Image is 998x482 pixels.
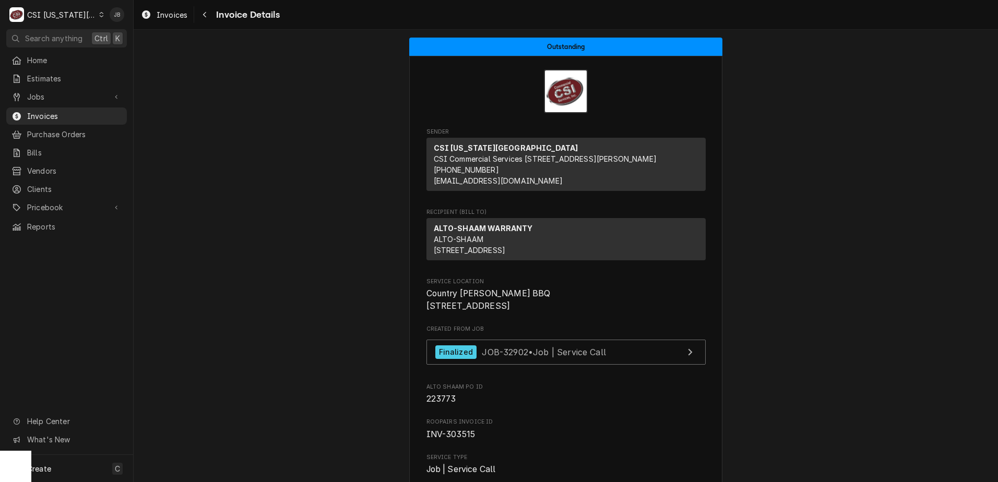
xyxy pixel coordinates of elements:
[547,43,585,50] span: Outstanding
[434,165,499,174] a: [PHONE_NUMBER]
[27,165,122,176] span: Vendors
[6,162,127,179] a: Vendors
[137,6,192,23] a: Invoices
[426,218,706,264] div: Recipient (Bill To)
[110,7,124,22] div: JB
[213,8,279,22] span: Invoice Details
[6,52,127,69] a: Home
[110,7,124,22] div: Joshua Bennett's Avatar
[6,413,127,430] a: Go to Help Center
[426,340,706,365] a: View Job
[27,434,121,445] span: What's New
[426,429,476,439] span: INV-303515
[434,154,657,163] span: CSI Commercial Services [STREET_ADDRESS][PERSON_NAME]
[434,235,506,255] span: ALTO-SHAAM [STREET_ADDRESS]
[409,38,722,56] div: Status
[6,180,127,198] a: Clients
[434,176,563,185] a: [EMAIL_ADDRESS][DOMAIN_NAME]
[426,278,706,286] span: Service Location
[27,55,122,66] span: Home
[426,463,706,476] span: Service Type
[27,111,122,122] span: Invoices
[426,138,706,191] div: Sender
[426,325,706,370] div: Created From Job
[426,453,706,476] div: Service Type
[6,126,127,143] a: Purchase Orders
[426,218,706,260] div: Recipient (Bill To)
[544,69,588,113] img: Logo
[426,287,706,312] span: Service Location
[6,107,127,125] a: Invoices
[6,88,127,105] a: Go to Jobs
[426,394,456,404] span: 223773
[196,6,213,23] button: Navigate back
[27,202,106,213] span: Pricebook
[27,416,121,427] span: Help Center
[157,9,187,20] span: Invoices
[426,453,706,462] span: Service Type
[94,33,108,44] span: Ctrl
[9,7,24,22] div: CSI Kansas City's Avatar
[426,393,706,405] span: Alto Shaam PO ID
[27,184,122,195] span: Clients
[426,383,706,391] span: Alto Shaam PO ID
[6,29,127,47] button: Search anythingCtrlK
[27,9,96,20] div: CSI [US_STATE][GEOGRAPHIC_DATA]
[6,199,127,216] a: Go to Pricebook
[426,418,706,426] span: Roopairs Invoice ID
[27,464,51,473] span: Create
[6,70,127,87] a: Estimates
[9,7,24,22] div: C
[115,463,120,474] span: C
[27,91,106,102] span: Jobs
[426,428,706,441] span: Roopairs Invoice ID
[426,138,706,195] div: Sender
[426,128,706,136] span: Sender
[426,208,706,265] div: Invoice Recipient
[426,128,706,196] div: Invoice Sender
[426,208,706,216] span: Recipient (Bill To)
[426,288,551,311] span: Country [PERSON_NAME] BBQ [STREET_ADDRESS]
[115,33,120,44] span: K
[482,346,606,357] span: JOB-32902 • Job | Service Call
[6,431,127,448] a: Go to What's New
[435,345,477,359] div: Finalized
[434,143,578,152] strong: CSI [US_STATE][GEOGRAPHIC_DATA]
[426,464,496,474] span: Job | Service Call
[426,383,706,405] div: Alto Shaam PO ID
[426,418,706,440] div: Roopairs Invoice ID
[25,33,82,44] span: Search anything
[27,221,122,232] span: Reports
[6,218,127,235] a: Reports
[426,325,706,333] span: Created From Job
[27,129,122,140] span: Purchase Orders
[426,278,706,312] div: Service Location
[27,147,122,158] span: Bills
[434,224,533,233] strong: ALTO-SHAAM WARRANTY
[27,73,122,84] span: Estimates
[6,144,127,161] a: Bills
